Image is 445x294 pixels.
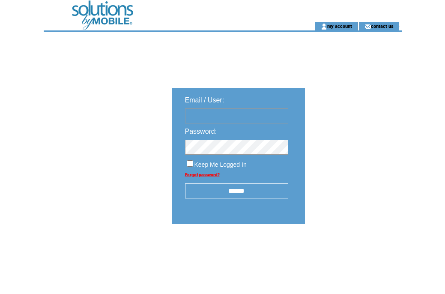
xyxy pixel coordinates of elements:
img: account_icon.gif;jsessionid=61612F4A5E7804F2705D5BEED43FDC59 [321,23,327,30]
a: contact us [371,23,394,29]
a: my account [327,23,352,29]
span: Keep Me Logged In [194,161,247,168]
a: Forgot password? [185,172,220,177]
span: Email / User: [185,96,224,104]
img: transparent.png;jsessionid=61612F4A5E7804F2705D5BEED43FDC59 [330,245,373,256]
span: Password: [185,128,217,135]
img: contact_us_icon.gif;jsessionid=61612F4A5E7804F2705D5BEED43FDC59 [364,23,371,30]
